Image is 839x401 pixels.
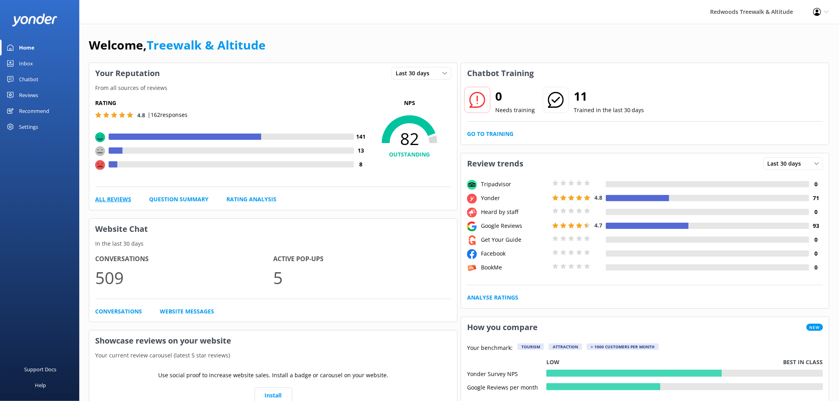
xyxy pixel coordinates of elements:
[89,351,457,360] p: Your current review carousel (latest 5 star reviews)
[806,324,823,331] span: New
[574,87,644,106] h2: 11
[467,293,518,302] a: Analyse Ratings
[546,358,559,367] p: Low
[479,194,550,202] div: Yonder
[461,63,540,84] h3: Chatbot Training
[467,370,546,377] div: Yonder Survey NPS
[89,84,457,92] p: From all sources of reviews
[35,377,46,393] div: Help
[479,235,550,244] div: Get Your Guide
[574,106,644,115] p: Trained in the last 30 days
[479,222,550,230] div: Google Reviews
[368,150,451,159] h4: OUTSTANDING
[354,146,368,155] h4: 13
[147,37,266,53] a: Treewalk & Altitude
[495,106,535,115] p: Needs training
[368,99,451,107] p: NPS
[12,13,57,27] img: yonder-white-logo.png
[479,208,550,216] div: Heard by staff
[517,344,544,350] div: Tourism
[809,208,823,216] h4: 0
[89,219,457,239] h3: Website Chat
[809,249,823,258] h4: 0
[809,263,823,272] h4: 0
[19,40,34,55] div: Home
[354,160,368,169] h4: 8
[147,111,188,119] p: | 162 responses
[95,99,368,107] h5: Rating
[549,344,582,350] div: Attraction
[809,235,823,244] h4: 0
[19,55,33,71] div: Inbox
[95,254,273,264] h4: Conversations
[479,180,550,189] div: Tripadvisor
[479,249,550,258] div: Facebook
[273,254,451,264] h4: Active Pop-ups
[158,371,388,380] p: Use social proof to increase website sales. Install a badge or carousel on your website.
[89,239,457,248] p: In the last 30 days
[809,222,823,230] h4: 93
[809,194,823,202] h4: 71
[273,264,451,291] p: 5
[137,111,145,119] span: 4.8
[95,307,142,316] a: Conversations
[95,195,131,204] a: All Reviews
[479,263,550,272] div: BookMe
[95,264,273,291] p: 509
[467,383,546,390] div: Google Reviews per month
[89,330,457,351] h3: Showcase reviews on your website
[149,195,209,204] a: Question Summary
[354,132,368,141] h4: 141
[587,344,659,350] div: > 1000 customers per month
[461,153,529,174] h3: Review trends
[594,194,602,201] span: 4.8
[25,361,57,377] div: Support Docs
[594,222,602,229] span: 4.7
[19,103,49,119] div: Recommend
[89,63,166,84] h3: Your Reputation
[89,36,266,55] h1: Welcome,
[19,71,38,87] div: Chatbot
[495,87,535,106] h2: 0
[19,87,38,103] div: Reviews
[396,69,434,78] span: Last 30 days
[19,119,38,135] div: Settings
[461,317,544,338] h3: How you compare
[226,195,276,204] a: Rating Analysis
[368,129,451,149] span: 82
[160,307,214,316] a: Website Messages
[783,358,823,367] p: Best in class
[768,159,806,168] span: Last 30 days
[467,344,513,353] p: Your benchmark:
[467,130,513,138] a: Go to Training
[809,180,823,189] h4: 0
